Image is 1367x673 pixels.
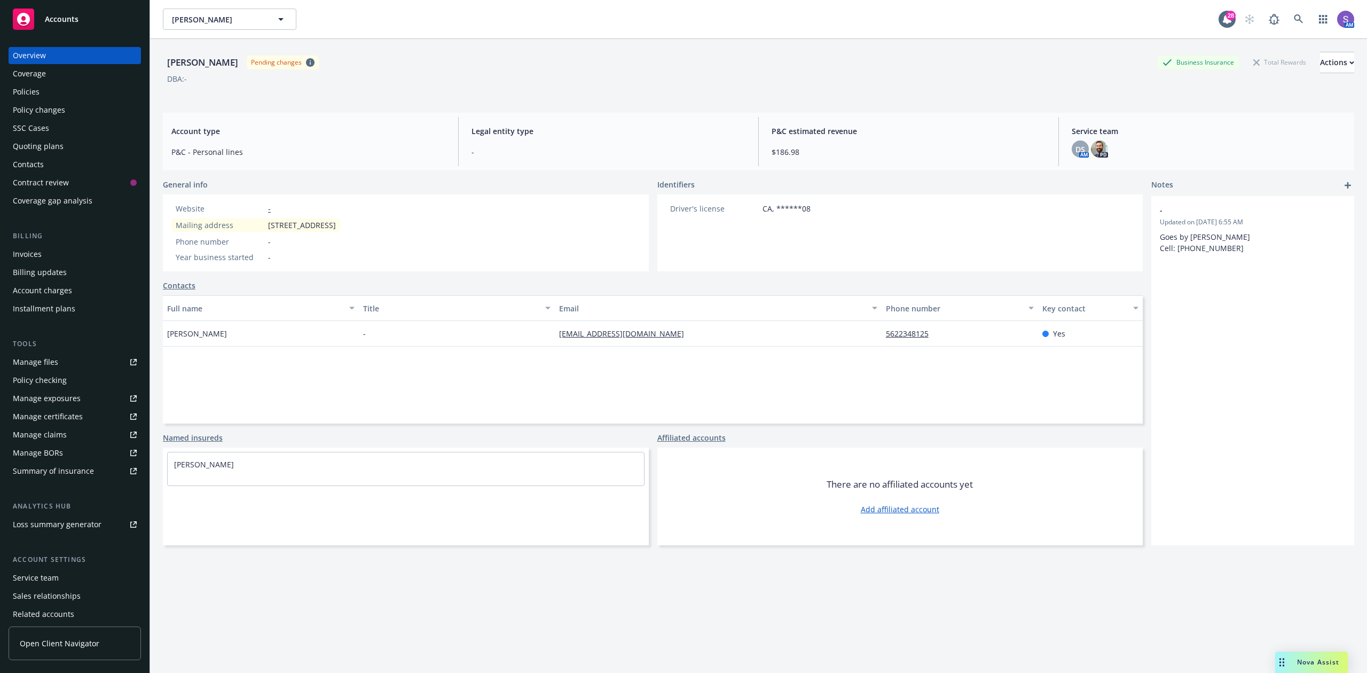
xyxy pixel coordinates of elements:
span: Pending changes [247,56,319,69]
span: - [1160,205,1318,216]
div: [PERSON_NAME] [163,56,242,69]
a: Start snowing [1239,9,1260,30]
span: P&C estimated revenue [772,126,1046,137]
a: Contacts [9,156,141,173]
a: Invoices [9,246,141,263]
div: Manage exposures [13,390,81,407]
button: Key contact [1038,295,1143,321]
a: 5622348125 [886,328,937,339]
div: Billing [9,231,141,241]
a: Manage BORs [9,444,141,461]
a: Affiliated accounts [657,432,726,443]
span: Service team [1072,126,1346,137]
div: Loss summary generator [13,516,101,533]
span: Yes [1053,328,1065,339]
span: - [363,328,366,339]
div: Pending changes [251,58,302,67]
a: Contacts [163,280,195,291]
div: Manage BORs [13,444,63,461]
div: -Updated on [DATE] 6:55 AMGoes by [PERSON_NAME] Cell: [PHONE_NUMBER] [1151,196,1354,262]
div: Full name [167,303,343,314]
span: [PERSON_NAME] [167,328,227,339]
a: Related accounts [9,606,141,623]
a: Coverage gap analysis [9,192,141,209]
div: Phone number [886,303,1023,314]
span: General info [163,179,208,190]
div: Key contact [1042,303,1127,314]
a: Installment plans [9,300,141,317]
a: Report a Bug [1263,9,1285,30]
div: Total Rewards [1248,56,1311,69]
a: Manage exposures [9,390,141,407]
a: [PERSON_NAME] [174,459,234,469]
a: Loss summary generator [9,516,141,533]
a: Quoting plans [9,138,141,155]
div: Policy checking [13,372,67,389]
img: photo [1337,11,1354,28]
button: Full name [163,295,359,321]
a: Summary of insurance [9,463,141,480]
div: Overview [13,47,46,64]
a: Billing updates [9,264,141,281]
span: [STREET_ADDRESS] [268,220,336,231]
a: [EMAIL_ADDRESS][DOMAIN_NAME] [559,328,693,339]
div: DBA: - [167,73,187,84]
span: DS [1075,144,1085,155]
div: Manage certificates [13,408,83,425]
div: Driver's license [670,203,758,214]
a: Accounts [9,4,141,34]
button: Phone number [882,295,1039,321]
span: Legal entity type [472,126,745,137]
a: Manage claims [9,426,141,443]
span: P&C - Personal lines [171,146,445,158]
span: Open Client Navigator [20,638,99,649]
span: [PERSON_NAME] [172,14,264,25]
button: [PERSON_NAME] [163,9,296,30]
span: Accounts [45,15,78,24]
span: Notes [1151,179,1173,192]
span: Identifiers [657,179,695,190]
a: Policies [9,83,141,100]
span: - [268,252,271,263]
div: Invoices [13,246,42,263]
div: Account charges [13,282,72,299]
a: Named insureds [163,432,223,443]
div: Manage claims [13,426,67,443]
a: Coverage [9,65,141,82]
span: $186.98 [772,146,1046,158]
a: Sales relationships [9,588,141,605]
button: Actions [1320,52,1354,73]
a: Switch app [1313,9,1334,30]
a: Policy checking [9,372,141,389]
div: Sales relationships [13,588,81,605]
div: Analytics hub [9,501,141,512]
a: Manage files [9,354,141,371]
p: Goes by [PERSON_NAME] Cell: [PHONE_NUMBER] [1160,231,1346,254]
a: Manage certificates [9,408,141,425]
div: Drag to move [1275,652,1289,673]
button: Email [555,295,882,321]
a: Overview [9,47,141,64]
a: - [268,204,271,214]
div: Service team [13,569,59,586]
div: Coverage [13,65,46,82]
a: Policy changes [9,101,141,119]
div: SSC Cases [13,120,49,137]
a: SSC Cases [9,120,141,137]
a: Contract review [9,174,141,191]
div: Billing updates [13,264,67,281]
div: Tools [9,339,141,349]
a: add [1341,179,1354,192]
div: Email [559,303,866,314]
div: Contacts [13,156,44,173]
div: Related accounts [13,606,74,623]
div: Manage files [13,354,58,371]
span: - [268,236,271,247]
button: Nova Assist [1275,652,1348,673]
div: Website [176,203,264,214]
div: Installment plans [13,300,75,317]
span: Account type [171,126,445,137]
div: Phone number [176,236,264,247]
div: Policies [13,83,40,100]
